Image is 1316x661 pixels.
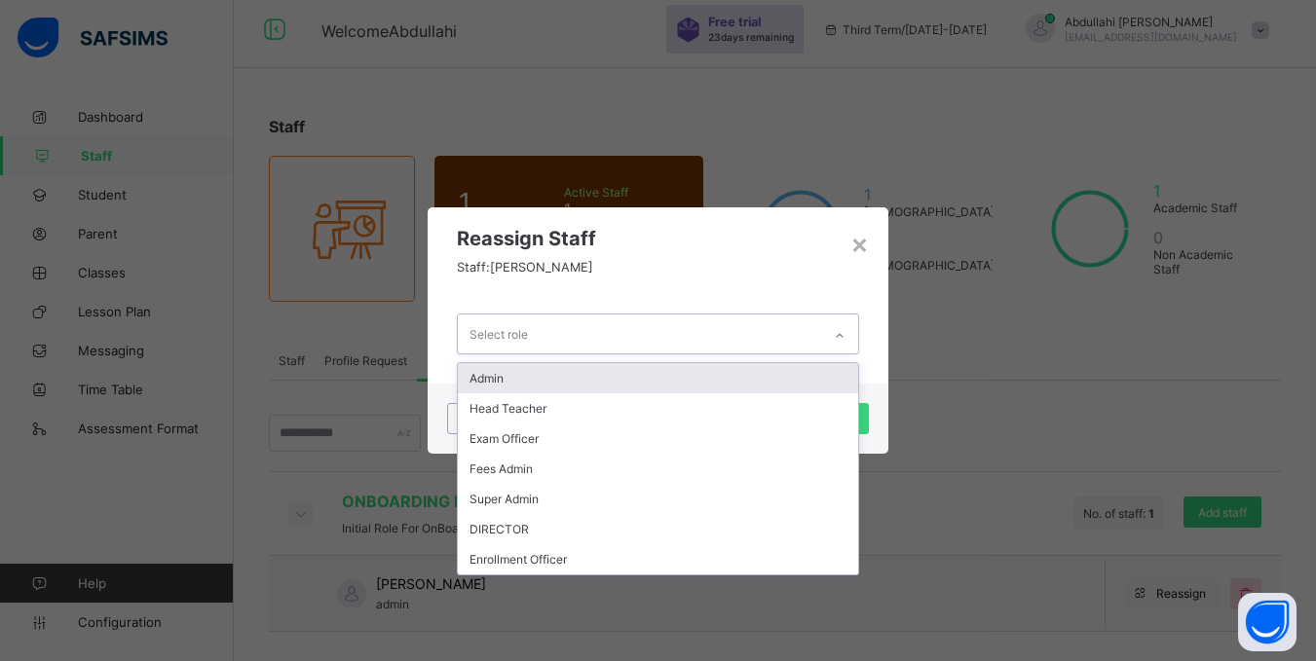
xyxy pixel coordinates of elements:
span: Staff: [PERSON_NAME] [457,260,593,275]
div: Fees Admin [458,454,858,484]
button: Open asap [1238,593,1297,651]
div: Admin [458,363,858,393]
div: × [850,227,869,260]
div: DIRECTOR [458,514,858,544]
div: Enrollment Officer [458,544,858,574]
div: Head Teacher [458,393,858,423]
div: Exam Officer [458,423,858,454]
span: Reassign Staff [457,227,859,250]
div: Super Admin [458,484,858,514]
div: Select role [470,315,528,352]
